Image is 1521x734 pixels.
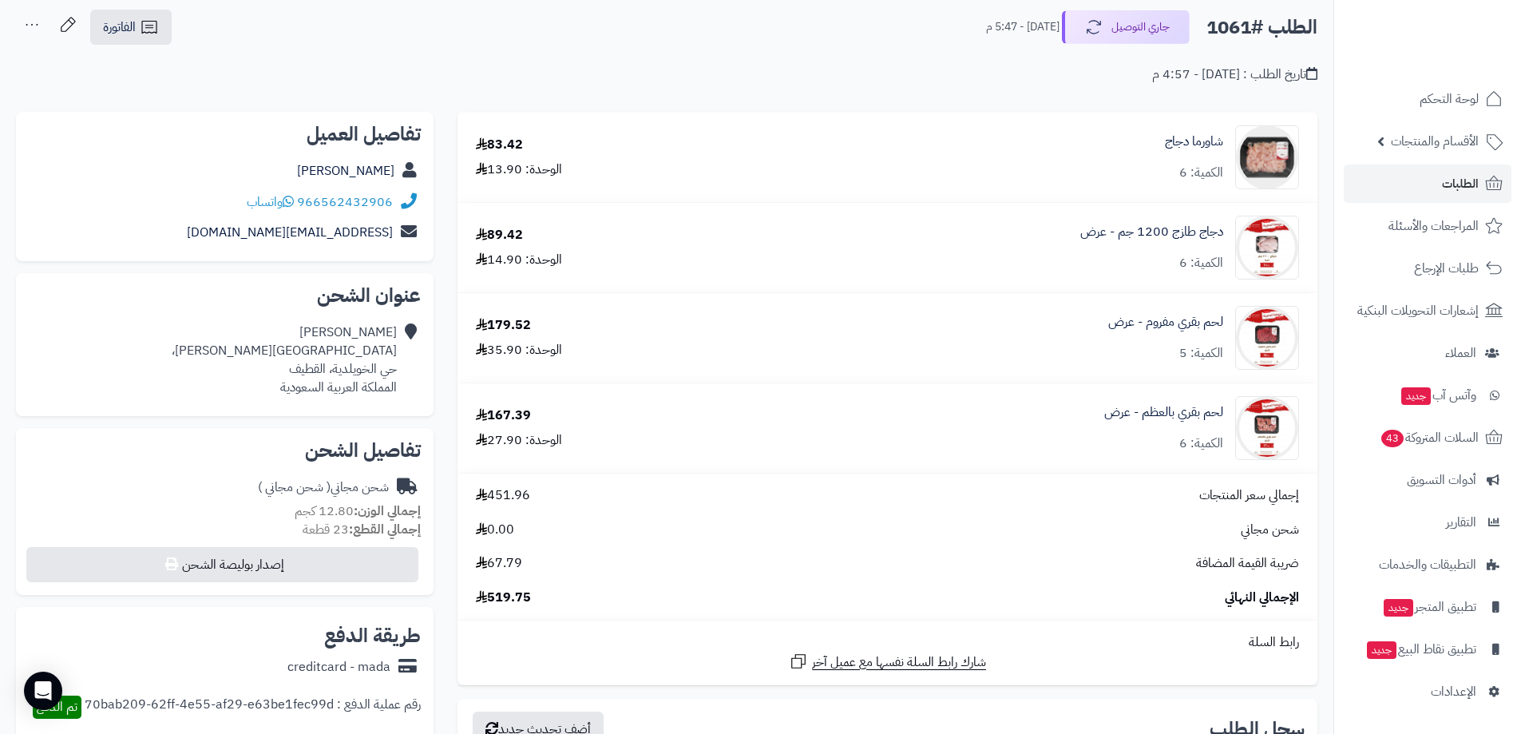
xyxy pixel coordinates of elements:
[324,626,421,645] h2: طريقة الدفع
[1080,223,1223,241] a: دجاج طازج 1200 جم - عرض
[1367,641,1396,659] span: جديد
[1344,588,1511,626] a: تطبيق المتجرجديد
[1236,396,1298,460] img: 1759137554-WhatsApp%20Image%202025-09-29%20at%2011.33.02%20AM-90x90.jpeg
[1199,486,1299,505] span: إجمالي سعر المنتجات
[476,407,531,425] div: 167.39
[1391,130,1479,153] span: الأقسام والمنتجات
[1344,334,1511,372] a: العملاء
[1236,306,1298,370] img: 1759137456-WhatsApp%20Image%202025-09-29%20at%2011.33.02%20AM%20(2)-90x90.jpeg
[1445,342,1476,364] span: العملاء
[1446,511,1476,534] span: التقارير
[303,520,421,539] small: 23 قطعة
[29,125,421,144] h2: تفاصيل العميل
[476,251,562,269] div: الوحدة: 14.90
[103,18,136,37] span: الفاتورة
[1365,638,1476,661] span: تطبيق نقاط البيع
[354,502,421,521] strong: إجمالي الوزن:
[1179,434,1223,453] div: الكمية: 6
[1104,403,1223,422] a: لحم بقري بالعظم - عرض
[247,192,294,212] a: واتساب
[1420,88,1479,110] span: لوحة التحكم
[187,223,393,242] a: [EMAIL_ADDRESS][DOMAIN_NAME]
[1431,680,1476,703] span: الإعدادات
[812,653,986,672] span: شارك رابط السلة نفسها مع عميل آخر
[1344,630,1511,669] a: تطبيق نقاط البيعجديد
[1379,553,1476,576] span: التطبيقات والخدمات
[476,589,531,607] span: 519.75
[1412,21,1506,54] img: logo-2.png
[476,521,514,539] span: 0.00
[1236,216,1298,280] img: 1759136625-WhatsApp%20Image%202025-09-29%20at%2011.33.02%20AM%20(6)-90x90.jpeg
[1344,249,1511,288] a: طلبات الإرجاع
[258,478,331,497] span: ( شحن مجاني )
[1062,10,1190,44] button: جاري التوصيل
[297,192,393,212] a: 966562432906
[297,161,394,181] a: [PERSON_NAME]
[349,520,421,539] strong: إجمالي القطع:
[295,502,421,521] small: 12.80 كجم
[1165,133,1223,151] a: شاورما دجاج
[1344,376,1511,415] a: وآتس آبجديد
[476,554,522,573] span: 67.79
[1344,503,1511,542] a: التقارير
[1344,673,1511,711] a: الإعدادات
[1152,65,1317,84] div: تاريخ الطلب : [DATE] - 4:57 م
[1344,419,1511,457] a: السلات المتروكة43
[476,316,531,335] div: 179.52
[1206,11,1317,44] h2: الطلب #1061
[26,547,418,582] button: إصدار بوليصة الشحن
[1344,546,1511,584] a: التطبيقات والخدمات
[1108,313,1223,331] a: لحم بقري مفروم - عرض
[1380,429,1404,448] span: 43
[1388,215,1479,237] span: المراجعات والأسئلة
[789,652,986,672] a: شارك رابط السلة نفسها مع عميل آخر
[258,478,389,497] div: شحن مجاني
[1241,521,1299,539] span: شحن مجاني
[29,441,421,460] h2: تفاصيل الشحن
[1344,207,1511,245] a: المراجعات والأسئلة
[1407,469,1476,491] span: أدوات التسويق
[287,658,390,676] div: creditcard - mada
[90,10,172,45] a: الفاتورة
[172,323,397,396] div: [PERSON_NAME] [GEOGRAPHIC_DATA][PERSON_NAME]، حي الخويلدية، القطيف المملكة العربية السعودية
[476,226,523,244] div: 89.42
[1400,384,1476,407] span: وآتس آب
[476,431,562,450] div: الوحدة: 27.90
[1442,173,1479,195] span: الطلبات
[29,286,421,305] h2: عنوان الشحن
[1196,554,1299,573] span: ضريبة القيمة المضافة
[1344,80,1511,118] a: لوحة التحكم
[476,161,562,179] div: الوحدة: 13.90
[85,696,421,719] div: رقم عملية الدفع : 70bab209-62ff-4e55-af29-e63be1fec99d
[1384,599,1413,617] span: جديد
[476,136,523,154] div: 83.42
[1179,254,1223,272] div: الكمية: 6
[1344,461,1511,499] a: أدوات التسويق
[24,672,62,710] div: Open Intercom Messenger
[1344,292,1511,330] a: إشعارات التحويلات البنكية
[464,633,1311,652] div: رابط السلة
[476,486,530,505] span: 451.96
[1179,164,1223,182] div: الكمية: 6
[986,19,1060,35] small: [DATE] - 5:47 م
[1236,125,1298,189] img: 692_68665728503ef_d2951b01-90x90.png
[476,341,562,359] div: الوحدة: 35.90
[1344,165,1511,203] a: الطلبات
[1179,344,1223,363] div: الكمية: 5
[1357,300,1479,322] span: إشعارات التحويلات البنكية
[1414,257,1479,280] span: طلبات الإرجاع
[1225,589,1299,607] span: الإجمالي النهائي
[1401,387,1431,405] span: جديد
[1382,596,1476,618] span: تطبيق المتجر
[1380,427,1479,449] span: السلات المتروكة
